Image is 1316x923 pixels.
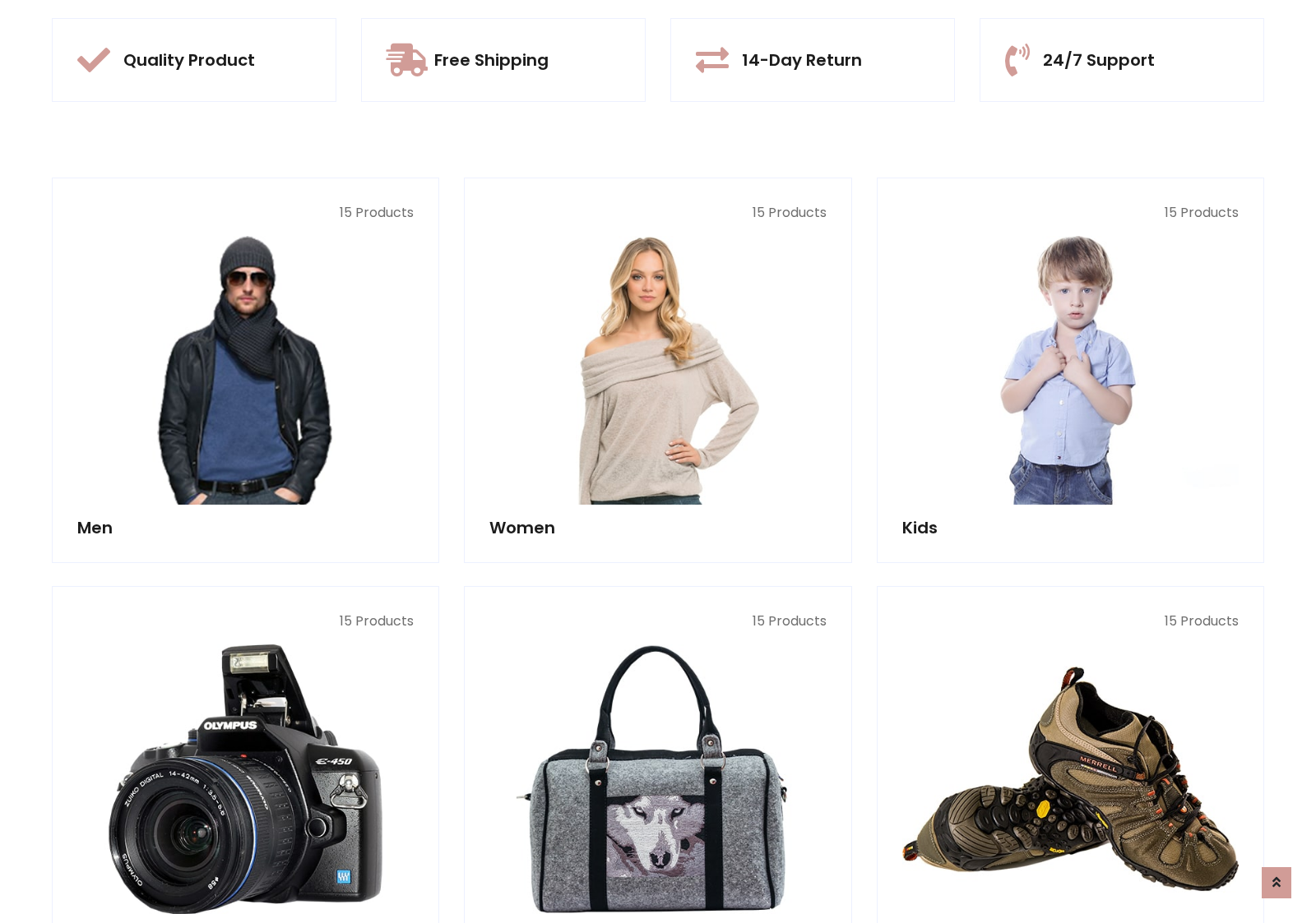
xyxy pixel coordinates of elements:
[902,203,1239,223] p: 15 Products
[742,50,862,70] h5: 14-Day Return
[1043,50,1155,70] h5: 24/7 Support
[902,611,1239,631] p: 15 Products
[123,50,255,70] h5: Quality Product
[77,611,414,631] p: 15 Products
[489,518,826,538] h5: Women
[902,518,1239,538] h5: Kids
[434,50,549,70] h5: Free Shipping
[77,203,414,223] p: 15 Products
[77,518,414,538] h5: Men
[489,203,826,223] p: 15 Products
[489,611,826,631] p: 15 Products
